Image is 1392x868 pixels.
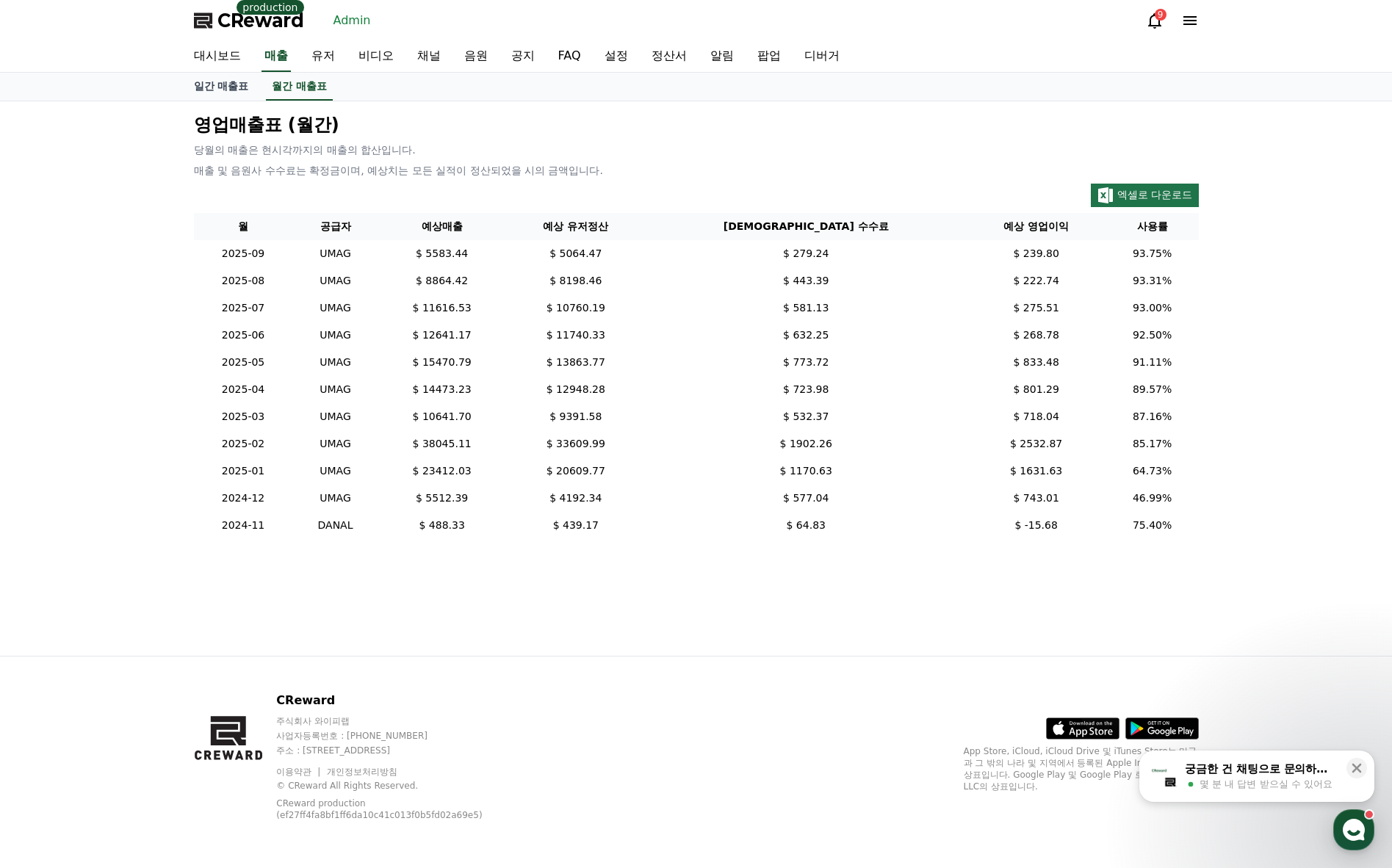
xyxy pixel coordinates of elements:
a: 팝업 [746,41,793,72]
td: UMAG [293,457,378,485]
td: $ 5583.44 [378,240,505,267]
th: 월 [194,213,293,240]
td: 2025-05 [194,349,293,376]
td: $ 64.83 [646,512,967,539]
td: $ 581.13 [646,294,967,322]
th: 예상 영업이익 [967,213,1106,240]
p: 매출 및 음원사 수수료는 확정금이며, 예상치는 모든 실적이 정산되었을 시의 금액입니다. [194,163,1199,178]
td: $ 38045.11 [378,430,505,457]
p: CReward production (ef27ff4fa8bf1ff6da10c41c013f0b5fd02a69e5) [276,798,511,821]
a: 디버거 [793,41,851,72]
p: 사업자등록번호 : [PHONE_NUMBER] [276,730,534,742]
td: 64.73% [1106,457,1199,485]
button: 엑셀로 다운로드 [1091,184,1199,207]
td: 2025-07 [194,294,293,322]
td: UMAG [293,240,378,267]
p: © CReward All Rights Reserved. [276,780,534,792]
td: $ 2532.87 [967,430,1106,457]
p: 당월의 매출은 현시각까지의 매출의 합산입니다. [194,142,1199,157]
td: $ 773.72 [646,349,967,376]
th: 공급자 [293,213,378,240]
td: $ 5512.39 [378,485,505,512]
td: $ 10641.70 [378,403,505,430]
td: UMAG [293,322,378,349]
td: $ 14473.23 [378,376,505,403]
td: DANAL [293,512,378,539]
td: $ 8864.42 [378,267,505,294]
td: $ 12641.17 [378,322,505,349]
td: $ 743.01 [967,485,1106,512]
td: 89.57% [1106,376,1199,403]
th: 사용률 [1106,213,1199,240]
a: 공지 [500,41,547,72]
td: UMAG [293,267,378,294]
p: 주소 : [STREET_ADDRESS] [276,745,534,756]
td: 2025-08 [194,267,293,294]
td: $ 10760.19 [506,294,646,322]
td: $ 632.25 [646,322,967,349]
td: $ 9391.58 [506,403,646,430]
td: 93.00% [1106,294,1199,322]
th: [DEMOGRAPHIC_DATA] 수수료 [646,213,967,240]
td: $ 439.17 [506,512,646,539]
td: $ 268.78 [967,322,1106,349]
td: $ 1631.63 [967,457,1106,485]
td: $ 279.24 [646,240,967,267]
p: CReward [276,692,534,709]
td: $ -15.68 [967,512,1106,539]
td: $ 1170.63 [646,457,967,485]
td: UMAG [293,376,378,403]
td: $ 488.33 [378,512,505,539]
td: $ 239.80 [967,240,1106,267]
a: Admin [328,9,377,32]
td: $ 5064.47 [506,240,646,267]
a: 개인정보처리방침 [327,767,397,777]
td: $ 443.39 [646,267,967,294]
a: 정산서 [640,41,699,72]
td: $ 801.29 [967,376,1106,403]
a: 채널 [405,41,452,72]
td: $ 1902.26 [646,430,967,457]
td: $ 532.37 [646,403,967,430]
td: 75.40% [1106,512,1199,539]
td: 2024-12 [194,485,293,512]
a: 유저 [300,41,347,72]
td: 93.31% [1106,267,1199,294]
td: 2025-04 [194,376,293,403]
a: 9 [1146,12,1164,29]
p: App Store, iCloud, iCloud Drive 및 iTunes Store는 미국과 그 밖의 나라 및 지역에서 등록된 Apple Inc.의 서비스 상표입니다. Goo... [964,745,1199,792]
a: CReward [194,9,304,32]
p: 주식회사 와이피랩 [276,715,534,727]
td: 91.11% [1106,349,1199,376]
div: 9 [1155,9,1166,21]
th: 예상 유저정산 [506,213,646,240]
a: 음원 [452,41,500,72]
td: $ 723.98 [646,376,967,403]
td: 2025-03 [194,403,293,430]
a: FAQ [547,41,593,72]
td: 85.17% [1106,430,1199,457]
td: 93.75% [1106,240,1199,267]
td: 2025-09 [194,240,293,267]
td: $ 577.04 [646,485,967,512]
a: 일간 매출표 [182,73,261,101]
td: 92.50% [1106,322,1199,349]
td: $ 15470.79 [378,349,505,376]
td: $ 11616.53 [378,294,505,322]
p: 영업매출표 (월간) [194,113,1199,137]
td: $ 33609.99 [506,430,646,457]
td: $ 718.04 [967,403,1106,430]
td: $ 275.51 [967,294,1106,322]
td: 2025-01 [194,457,293,485]
td: UMAG [293,430,378,457]
td: UMAG [293,403,378,430]
td: UMAG [293,294,378,322]
a: 알림 [699,41,746,72]
a: 비디오 [347,41,405,72]
span: 엑셀로 다운로드 [1117,189,1192,200]
td: 87.16% [1106,403,1199,430]
td: $ 8198.46 [506,267,646,294]
td: 46.99% [1106,485,1199,512]
a: 설정 [593,41,640,72]
td: $ 20609.77 [506,457,646,485]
